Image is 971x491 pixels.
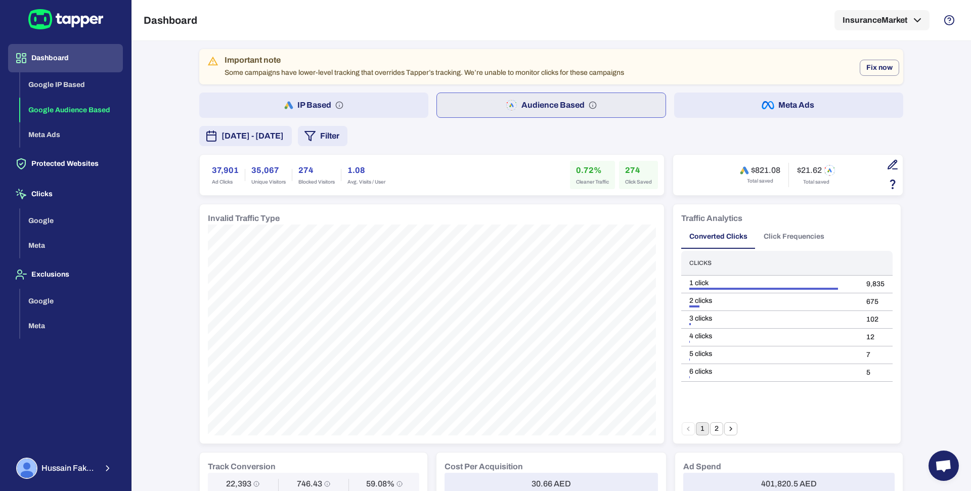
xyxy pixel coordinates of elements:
h6: 22,393 [226,479,251,489]
button: Go to page 2 [710,422,723,435]
h6: 37,901 [212,164,239,176]
div: Some campaigns have lower-level tracking that overrides Tapper’s tracking. We’re unable to monito... [225,52,624,81]
td: 5 [858,364,893,382]
div: 2 clicks [689,296,850,305]
button: Converted Clicks [681,225,756,249]
h6: Cost Per Acquisition [445,461,523,473]
h6: $821.08 [751,165,780,175]
a: Exclusions [8,270,123,278]
button: Audience Based [436,93,667,118]
svg: Conversions [253,481,259,487]
td: 102 [858,311,893,329]
button: IP Based [199,93,428,118]
button: [DATE] - [DATE] [199,126,292,146]
th: Clicks [681,251,858,276]
span: Avg. Visits / User [347,178,385,186]
div: 6 clicks [689,367,850,376]
span: Cleaner Traffic [576,178,609,186]
img: Hussain Fakhruddin [17,459,36,478]
a: Google [20,296,123,304]
svg: Conversion Rate [396,481,403,487]
span: Total saved [747,177,773,185]
td: 9,835 [858,276,893,293]
a: Clicks [8,189,123,198]
button: Google IP Based [20,72,123,98]
a: Google [20,215,123,224]
td: 12 [858,329,893,346]
button: Meta Ads [674,93,903,118]
button: Meta [20,314,123,339]
a: Meta Ads [20,130,123,139]
button: Google Audience Based [20,98,123,123]
button: InsuranceMarket [834,10,930,30]
button: Google [20,289,123,314]
button: Meta Ads [20,122,123,148]
span: Ad Clicks [212,178,239,186]
h6: 274 [625,164,652,176]
span: Unique Visitors [251,178,286,186]
div: 3 clicks [689,314,850,323]
button: Exclusions [8,260,123,289]
div: Important note [225,55,624,65]
span: Hussain Fakhruddin [41,463,97,473]
td: 7 [858,346,893,364]
button: Filter [298,126,347,146]
button: Click Frequencies [756,225,832,249]
td: 675 [858,293,893,311]
div: 1 click [689,279,850,288]
a: Protected Websites [8,159,123,167]
svg: Conversion / Day [324,481,330,487]
h6: Ad Spend [683,461,721,473]
h6: 35,067 [251,164,286,176]
h6: Traffic Analytics [681,212,742,225]
div: 5 clicks [689,349,850,359]
button: Fix now [860,60,899,76]
h6: Track Conversion [208,461,276,473]
button: Meta [20,233,123,258]
h6: 1.08 [347,164,385,176]
h6: 59.08% [366,479,394,489]
h6: 274 [298,164,335,176]
button: Hussain FakhruddinHussain Fakhruddin [8,454,123,483]
div: 4 clicks [689,332,850,341]
a: Google Audience Based [20,105,123,113]
a: Meta [20,321,123,330]
button: Google [20,208,123,234]
span: Blocked Visitors [298,178,335,186]
button: Go to next page [724,422,737,435]
h6: $21.62 [797,165,822,175]
a: Google IP Based [20,80,123,88]
span: [DATE] - [DATE] [222,130,284,142]
span: Click Saved [625,178,652,186]
a: Meta [20,241,123,249]
nav: pagination navigation [681,422,738,435]
h6: 30.66 AED [532,479,571,489]
h6: Invalid Traffic Type [208,212,280,225]
h5: Dashboard [144,14,197,26]
div: Open chat [929,451,959,481]
a: Dashboard [8,53,123,62]
span: Total saved [803,178,829,186]
h6: 401,820.5 AED [761,479,817,489]
h6: 746.43 [297,479,322,489]
button: Clicks [8,180,123,208]
svg: Audience based: Search, Display, Shopping, Video Performance Max, Demand Generation [589,101,597,109]
svg: IP based: Search, Display, and Shopping. [335,101,343,109]
h6: 0.72% [576,164,609,176]
button: Estimation based on the quantity of invalid click x cost-per-click. [884,175,901,193]
button: Protected Websites [8,150,123,178]
button: Dashboard [8,44,123,72]
button: page 1 [696,422,709,435]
